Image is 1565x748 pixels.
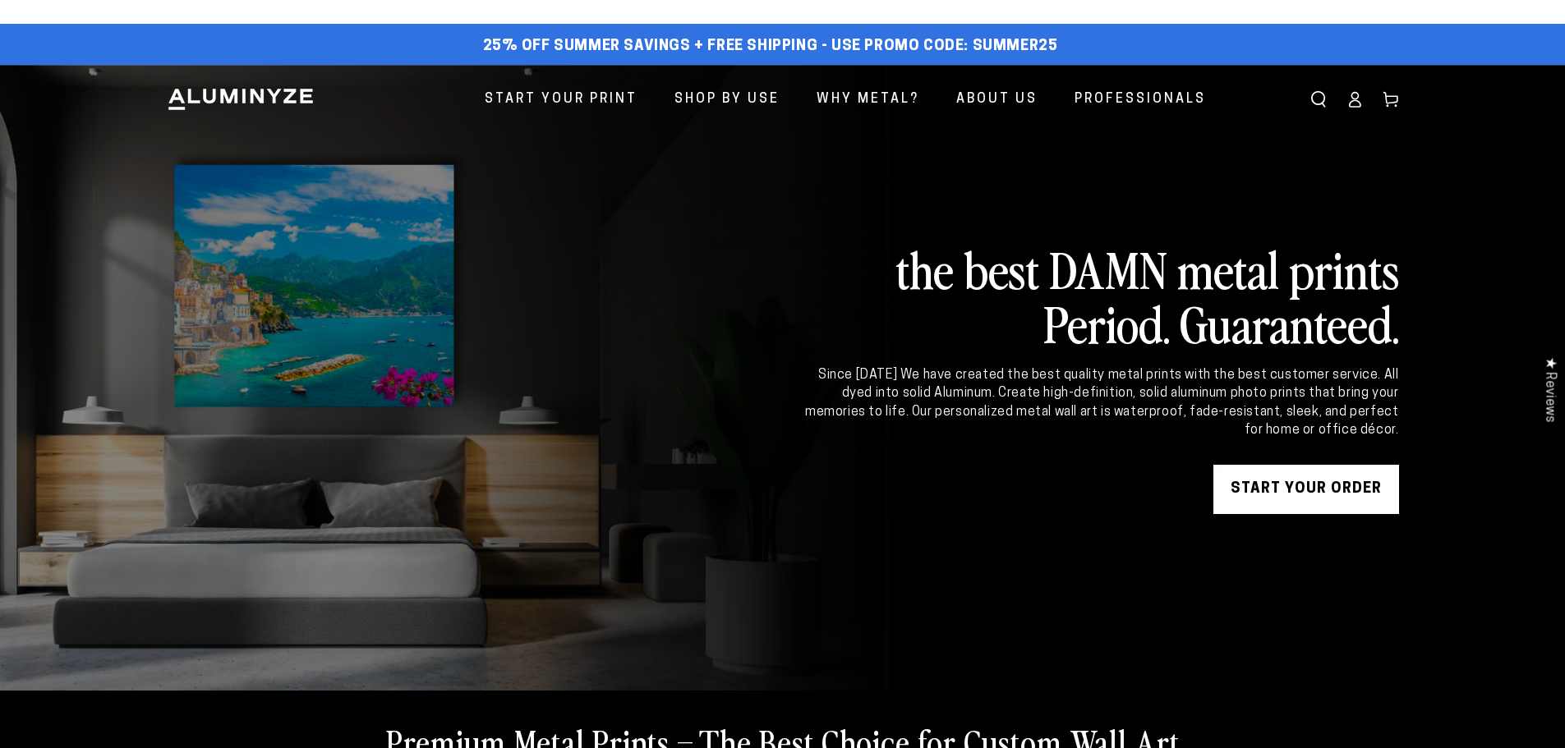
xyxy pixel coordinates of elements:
[1300,81,1337,117] summary: Search our site
[956,88,1038,112] span: About Us
[1062,78,1218,122] a: Professionals
[167,87,315,112] img: Aluminyze
[674,88,780,112] span: Shop By Use
[817,88,919,112] span: Why Metal?
[1213,465,1399,514] a: START YOUR Order
[944,78,1050,122] a: About Us
[472,78,650,122] a: Start Your Print
[803,366,1399,440] div: Since [DATE] We have created the best quality metal prints with the best customer service. All dy...
[1534,344,1565,435] div: Click to open Judge.me floating reviews tab
[803,241,1399,350] h2: the best DAMN metal prints Period. Guaranteed.
[1075,88,1206,112] span: Professionals
[662,78,792,122] a: Shop By Use
[804,78,932,122] a: Why Metal?
[485,88,638,112] span: Start Your Print
[483,38,1058,56] span: 25% off Summer Savings + Free Shipping - Use Promo Code: SUMMER25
